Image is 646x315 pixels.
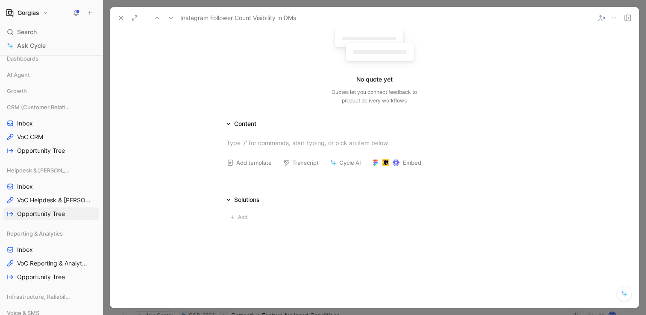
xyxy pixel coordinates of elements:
[3,52,99,67] div: Dashboards
[17,210,65,218] span: Opportunity Tree
[326,157,365,169] button: Cycle AI
[332,88,417,105] div: Quotes let you connect feedback to product delivery workflows
[7,103,71,111] span: CRM (Customer Relationship Management)
[17,273,65,281] span: Opportunity Tree
[3,117,99,130] a: Inbox
[3,164,99,220] div: Helpdesk & [PERSON_NAME], Rules, and ViewsInboxVoC Helpdesk & [PERSON_NAME], Rules, and ViewsOppo...
[17,133,43,141] span: VoC CRM
[3,39,99,52] a: Ask Cycle
[223,157,276,169] button: Add template
[3,131,99,143] a: VoC CRM
[3,207,99,220] a: Opportunity Tree
[3,144,99,157] a: Opportunity Tree
[234,195,260,205] div: Solutions
[223,119,260,129] div: Content
[3,243,99,256] a: Inbox
[234,119,256,129] div: Content
[7,229,63,238] span: Reporting & Analytics
[6,9,14,17] img: Gorgias
[17,146,65,155] span: Opportunity Tree
[3,194,99,207] a: VoC Helpdesk & [PERSON_NAME], Rules, and Views
[3,26,99,38] div: Search
[226,212,254,223] button: Add
[3,85,99,100] div: Growth
[3,101,99,157] div: CRM (Customer Relationship Management)InboxVoC CRMOpportunity Tree
[238,213,250,222] span: Add
[279,157,323,169] button: Transcript
[17,245,33,254] span: Inbox
[17,27,37,37] span: Search
[17,196,91,204] span: VoC Helpdesk & [PERSON_NAME], Rules, and Views
[3,52,99,65] div: Dashboards
[17,41,46,51] span: Ask Cycle
[180,13,296,23] span: Instagram Follower Count Visibility in DMs
[3,227,99,283] div: Reporting & AnalyticsInboxVoC Reporting & AnalyticsOpportunity Tree
[17,182,33,191] span: Inbox
[3,290,99,306] div: Infrastructure, Reliability & Security (IRS)
[3,68,99,84] div: AI Agent
[3,7,50,19] button: GorgiasGorgias
[7,70,30,79] span: AI Agent
[3,290,99,303] div: Infrastructure, Reliability & Security (IRS)
[3,68,99,81] div: AI Agent
[17,119,33,128] span: Inbox
[17,259,88,268] span: VoC Reporting & Analytics
[7,54,38,63] span: Dashboards
[3,271,99,283] a: Opportunity Tree
[18,9,39,17] h1: Gorgias
[356,74,393,85] div: No quote yet
[3,101,99,114] div: CRM (Customer Relationship Management)
[3,85,99,97] div: Growth
[368,157,425,169] button: Embed
[3,164,99,177] div: Helpdesk & [PERSON_NAME], Rules, and Views
[7,87,27,95] span: Growth
[7,166,72,175] span: Helpdesk & [PERSON_NAME], Rules, and Views
[223,195,263,205] div: Solutions
[7,292,71,301] span: Infrastructure, Reliability & Security (IRS)
[3,180,99,193] a: Inbox
[3,227,99,240] div: Reporting & Analytics
[3,257,99,270] a: VoC Reporting & Analytics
